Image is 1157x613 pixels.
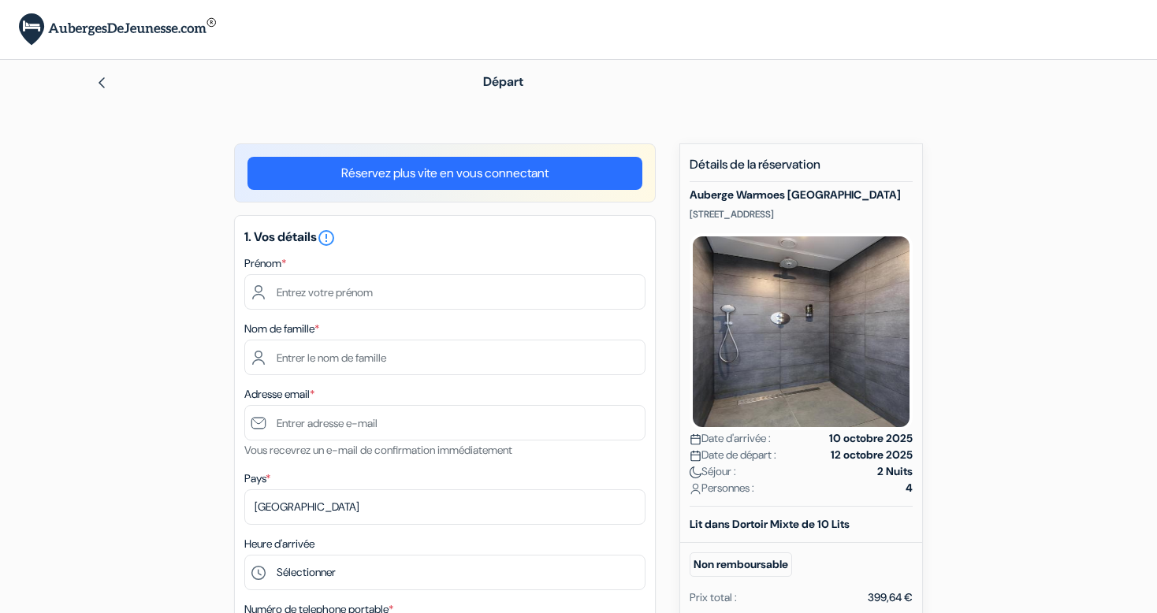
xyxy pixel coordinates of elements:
[877,463,913,480] strong: 2 Nuits
[690,433,701,445] img: calendar.svg
[244,386,314,403] label: Adresse email
[690,430,771,447] span: Date d'arrivée :
[95,76,108,89] img: left_arrow.svg
[690,589,737,606] div: Prix total :
[317,228,336,247] i: error_outline
[831,447,913,463] strong: 12 octobre 2025
[244,536,314,552] label: Heure d'arrivée
[690,517,850,531] b: Lit dans Dortoir Mixte de 10 Lits
[690,450,701,462] img: calendar.svg
[244,405,645,440] input: Entrer adresse e-mail
[690,483,701,495] img: user_icon.svg
[483,73,523,90] span: Départ
[19,13,216,46] img: AubergesDeJeunesse.com
[906,480,913,496] strong: 4
[690,552,792,577] small: Non remboursable
[244,321,319,337] label: Nom de famille
[244,470,270,487] label: Pays
[244,443,512,457] small: Vous recevrez un e-mail de confirmation immédiatement
[244,340,645,375] input: Entrer le nom de famille
[690,447,776,463] span: Date de départ :
[244,274,645,310] input: Entrez votre prénom
[690,480,754,496] span: Personnes :
[244,255,286,272] label: Prénom
[317,228,336,245] a: error_outline
[690,208,913,221] p: [STREET_ADDRESS]
[244,228,645,247] h5: 1. Vos détails
[690,157,913,182] h5: Détails de la réservation
[247,157,642,190] a: Réservez plus vite en vous connectant
[690,463,736,480] span: Séjour :
[868,589,913,606] div: 399,64 €
[690,188,913,202] h5: Auberge Warmoes [GEOGRAPHIC_DATA]
[829,430,913,447] strong: 10 octobre 2025
[690,466,701,478] img: moon.svg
